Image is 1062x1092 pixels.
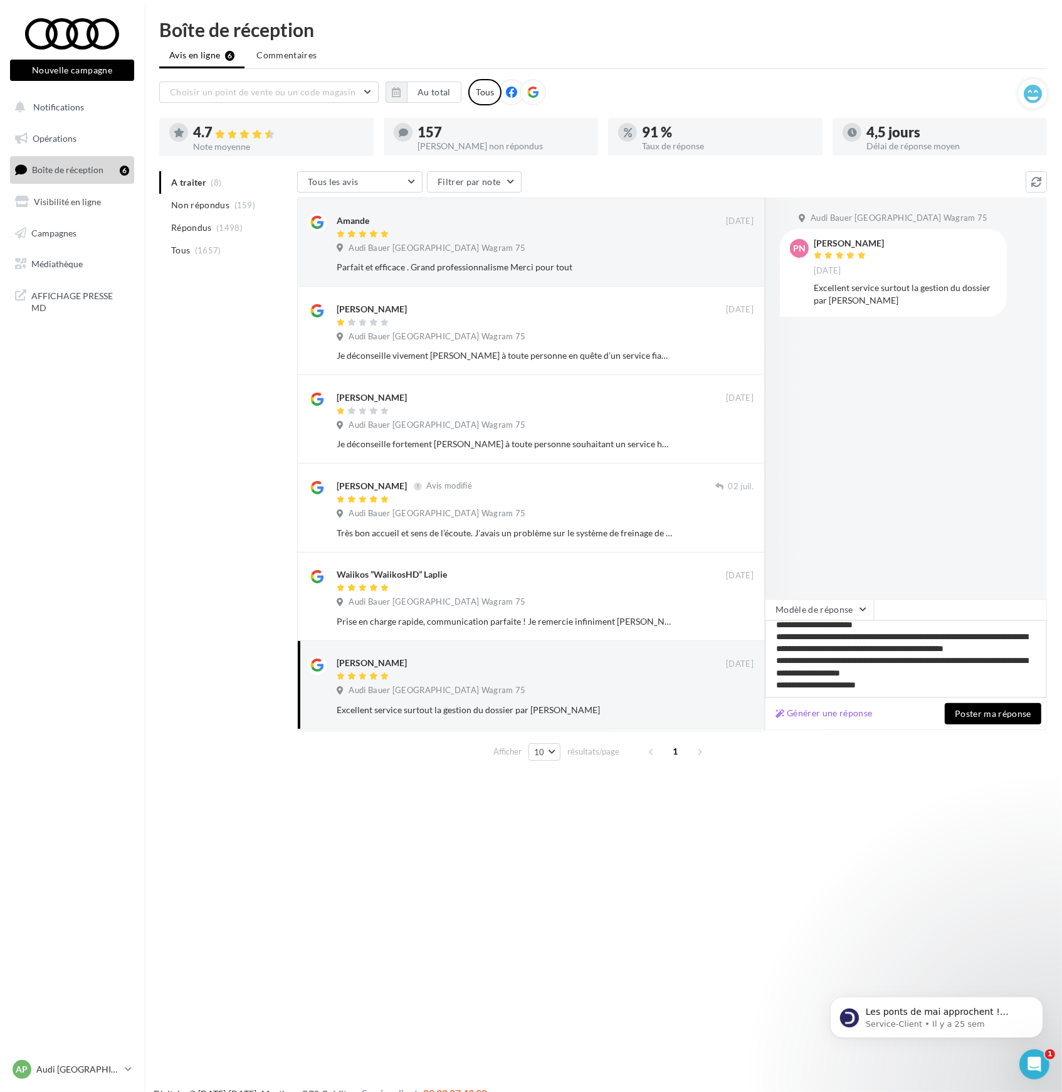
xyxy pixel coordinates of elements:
[528,743,560,761] button: 10
[386,82,461,103] button: Au total
[216,223,243,233] span: (1498)
[337,349,672,362] div: Je déconseille vivement [PERSON_NAME] à toute personne en quête d’un service fiable et respectueu...
[337,261,672,273] div: Parfait et efficace . Grand professionnalisme Merci pour tout
[171,244,190,257] span: Tous
[726,216,754,227] span: [DATE]
[418,125,588,139] div: 157
[765,599,874,620] button: Modèle de réponse
[407,82,461,103] button: Au total
[349,685,525,696] span: Audi Bauer [GEOGRAPHIC_DATA] Wagram 75
[567,746,619,758] span: résultats/page
[349,420,525,431] span: Audi Bauer [GEOGRAPHIC_DATA] Wagram 75
[337,568,447,581] div: Waiikos “WaiikosHD” Laplie
[728,481,754,492] span: 02 juil.
[493,746,522,758] span: Afficher
[159,20,1047,39] div: Boîte de réception
[8,156,137,183] a: Boîte de réception6
[170,87,355,97] span: Choisir un point de vente ou un code magasin
[31,258,83,269] span: Médiathèque
[234,200,256,210] span: (159)
[814,265,841,277] span: [DATE]
[726,659,754,670] span: [DATE]
[337,438,672,450] div: Je déconseille fortement [PERSON_NAME] à toute personne souhaitant un service honnête et professi...
[193,142,364,151] div: Note moyenne
[297,171,423,193] button: Tous les avis
[171,199,229,211] span: Non répondus
[10,1058,134,1081] a: AP Audi [GEOGRAPHIC_DATA] 17
[945,703,1041,724] button: Poster ma réponse
[337,704,672,716] div: Excellent service surtout la gestion du dossier par [PERSON_NAME]
[427,171,522,193] button: Filtrer par note
[36,1063,120,1076] p: Audi [GEOGRAPHIC_DATA] 17
[426,481,472,491] span: Avis modifié
[308,176,359,187] span: Tous les avis
[120,166,129,176] div: 6
[10,60,134,81] button: Nouvelle campagne
[171,221,212,234] span: Répondus
[33,102,84,112] span: Notifications
[159,82,379,103] button: Choisir un point de vente ou un code magasin
[349,596,525,608] span: Audi Bauer [GEOGRAPHIC_DATA] Wagram 75
[642,142,812,151] div: Taux de réponse
[8,220,137,246] a: Campagnes
[337,215,369,227] div: Amande
[642,125,812,139] div: 91 %
[33,133,76,144] span: Opérations
[8,251,137,277] a: Médiathèque
[468,79,502,105] div: Tous
[726,304,754,315] span: [DATE]
[55,48,216,60] p: Message from Service-Client, sent Il y a 25 sem
[1045,1049,1055,1059] span: 1
[32,164,103,175] span: Boîte de réception
[349,331,525,342] span: Audi Bauer [GEOGRAPHIC_DATA] Wagram 75
[31,287,129,314] span: AFFICHAGE PRESSE MD
[418,142,588,151] div: [PERSON_NAME] non répondus
[337,615,672,628] div: Prise en charge rapide, communication parfaite ! Je remercie infiniment [PERSON_NAME] du service ...
[337,391,407,404] div: [PERSON_NAME]
[8,94,132,120] button: Notifications
[193,125,364,140] div: 4.7
[770,706,878,721] button: Générer une réponse
[349,243,525,254] span: Audi Bauer [GEOGRAPHIC_DATA] Wagram 75
[1019,1049,1049,1079] iframe: Intercom live chat
[726,570,754,581] span: [DATE]
[337,480,407,492] div: [PERSON_NAME]
[793,242,806,255] span: PN
[337,527,672,539] div: Très bon accueil et sens de l’écoute. J'avais un problème sur le système de freinage de mon Audi ...
[811,970,1062,1058] iframe: Intercom notifications message
[349,508,525,519] span: Audi Bauer [GEOGRAPHIC_DATA] Wagram 75
[866,125,1037,139] div: 4,5 jours
[34,196,101,207] span: Visibilité en ligne
[726,393,754,404] span: [DATE]
[8,189,137,215] a: Visibilité en ligne
[337,303,407,315] div: [PERSON_NAME]
[814,239,884,248] div: [PERSON_NAME]
[814,282,997,307] div: Excellent service surtout la gestion du dossier par [PERSON_NAME]
[666,741,686,761] span: 1
[811,213,987,224] span: Audi Bauer [GEOGRAPHIC_DATA] Wagram 75
[866,142,1037,151] div: Délai de réponse moyen
[8,125,137,152] a: Opérations
[195,245,221,255] span: (1657)
[534,747,545,757] span: 10
[337,657,407,669] div: [PERSON_NAME]
[55,36,210,134] span: Les ponts de mai approchent ! Pensez à mettre à jour vos horaires pour éviter toute confusion côt...
[256,49,317,61] span: Commentaires
[16,1063,28,1076] span: AP
[31,227,76,238] span: Campagnes
[8,282,137,319] a: AFFICHAGE PRESSE MD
